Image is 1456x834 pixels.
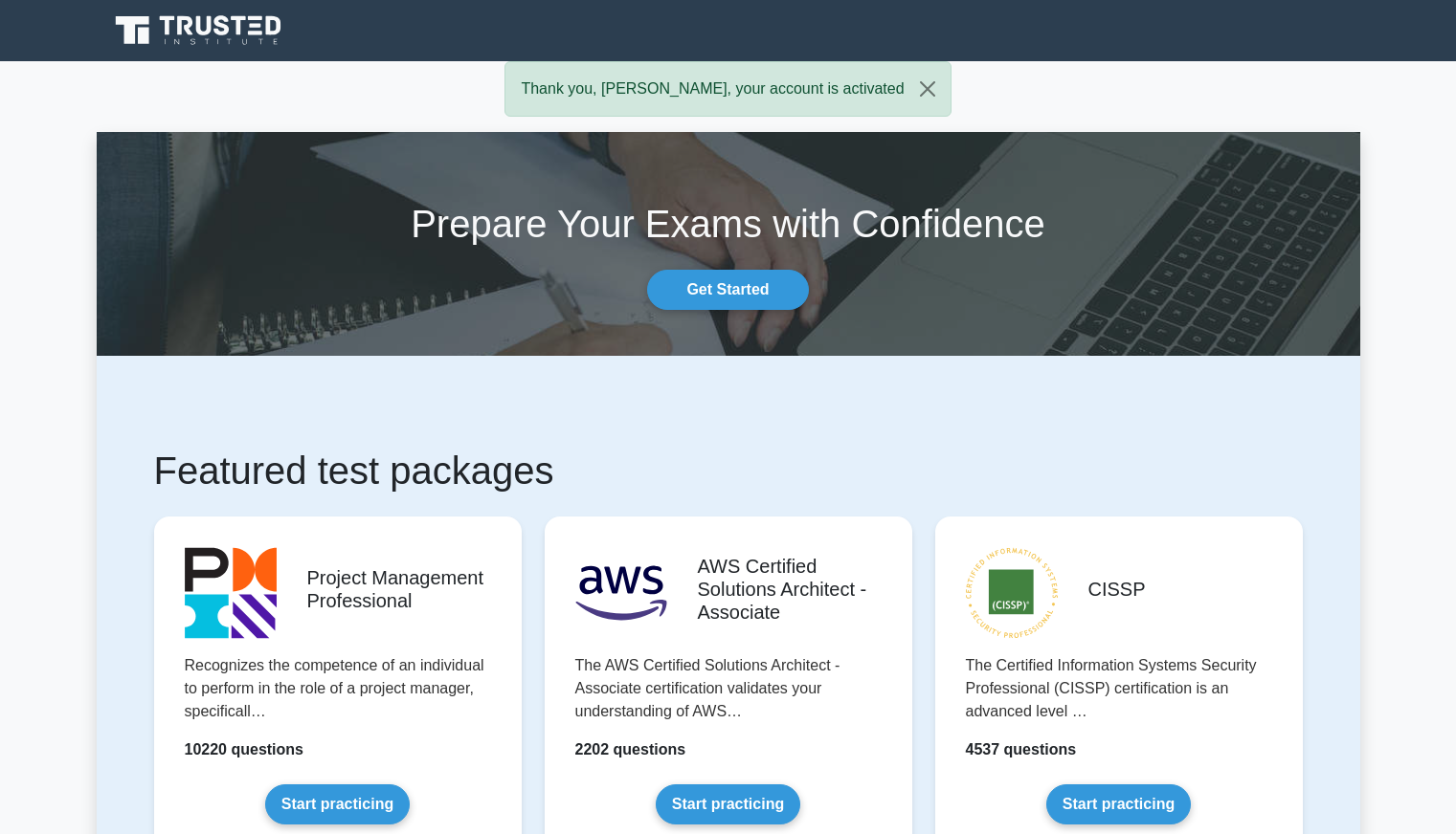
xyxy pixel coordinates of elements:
div: Thank you, [PERSON_NAME], your account is activated [504,61,951,117]
a: Get Started [647,270,808,310]
h1: Prepare Your Exams with Confidence [97,201,1360,247]
h1: Featured test packages [154,448,1303,494]
a: Start practicing [265,784,410,824]
a: Start practicing [1046,784,1191,824]
a: Start practicing [656,784,800,824]
button: Close [905,62,951,116]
